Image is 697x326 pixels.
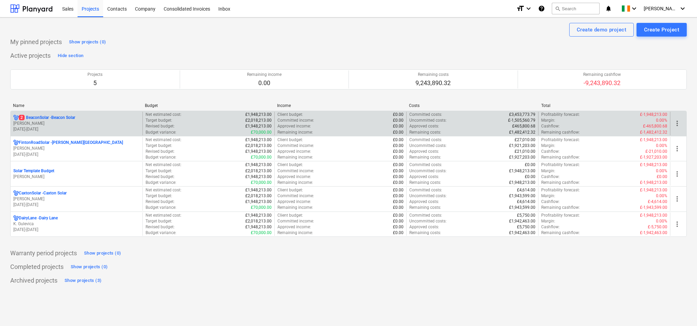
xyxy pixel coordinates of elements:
[251,130,272,135] p: £70,000.00
[19,115,75,121] p: BeaconSolar - Beacon Solar
[541,154,580,160] p: Remaining cashflow :
[19,215,58,221] p: DairyLane - Dairy Lane
[517,224,535,230] p: £5,750.00
[409,218,447,224] p: Uncommitted costs :
[409,143,447,149] p: Uncommitted costs :
[583,72,621,78] p: Remaining cashflow
[277,224,311,230] p: Approved income :
[245,187,272,193] p: £1,948,213.00
[509,168,535,174] p: £1,948,213.00
[247,72,282,78] p: Remaining income
[415,72,451,78] p: Remaining costs
[13,121,140,126] p: [PERSON_NAME]
[245,224,272,230] p: £1,948,213.00
[10,263,64,271] p: Completed projects
[409,199,439,205] p: Approved costs :
[393,154,404,160] p: £0.00
[245,174,272,180] p: £1,948,213.00
[277,180,313,186] p: Remaining income :
[583,79,621,87] p: -9,243,890.32
[87,79,102,87] p: 5
[67,37,108,47] button: Show projects (0)
[13,221,140,227] p: K. Gulevica
[541,199,560,205] p: Cashflow :
[10,276,57,285] p: Archived projects
[605,4,612,13] i: notifications
[245,123,272,129] p: £1,948,213.00
[245,143,272,149] p: £2,018,213.00
[393,137,404,143] p: £0.00
[146,123,175,129] p: Revised budget :
[509,230,535,236] p: £1,942,463.00
[245,112,272,118] p: £1,948,213.00
[393,123,404,129] p: £0.00
[643,123,667,129] p: £-465,800.68
[13,126,140,132] p: [DATE] - [DATE]
[409,137,442,143] p: Committed costs :
[13,140,19,146] div: Project has multi currencies enabled
[541,213,580,218] p: Profitability forecast :
[524,4,533,13] i: keyboard_arrow_down
[393,168,404,174] p: £0.00
[541,130,580,135] p: Remaining cashflow :
[409,168,447,174] p: Uncommitted costs :
[13,196,140,202] p: [PERSON_NAME]
[13,152,140,158] p: [DATE] - [DATE]
[657,174,667,180] p: £0.00
[13,215,140,233] div: DairyLane -Dairy LaneK. Gulevica[DATE]-[DATE]
[10,52,51,60] p: Active projects
[245,162,272,168] p: £1,948,213.00
[277,168,314,174] p: Committed income :
[13,202,140,208] p: [DATE] - [DATE]
[58,52,83,60] div: Hide section
[146,168,172,174] p: Target budget :
[541,118,555,123] p: Margin :
[541,123,560,129] p: Cashflow :
[637,23,687,37] button: Create Project
[509,143,535,149] p: £1,921,203.00
[277,130,313,135] p: Remaining income :
[277,174,311,180] p: Approved income :
[640,162,667,168] p: £-1,948,213.00
[245,193,272,199] p: £2,018,213.00
[13,190,140,208] div: CaxtonSolar -Caxton Solar[PERSON_NAME][DATE]-[DATE]
[245,168,272,174] p: £2,018,213.00
[517,213,535,218] p: £5,750.00
[515,149,535,154] p: £21,010.00
[277,199,311,205] p: Approved income :
[409,224,439,230] p: Approved costs :
[393,162,404,168] p: £0.00
[640,130,667,135] p: £-1,482,412.32
[409,213,442,218] p: Committed costs :
[277,230,313,236] p: Remaining income :
[509,154,535,160] p: £1,927,203.00
[277,123,311,129] p: Approved income :
[277,205,313,210] p: Remaining income :
[146,130,176,135] p: Budget variance :
[541,149,560,154] p: Cashflow :
[645,149,667,154] p: £-21,010.00
[648,224,667,230] p: £-5,750.00
[393,149,404,154] p: £0.00
[277,149,311,154] p: Approved income :
[393,174,404,180] p: £0.00
[509,218,535,224] p: £1,942,463.00
[640,112,667,118] p: £-1,948,213.00
[393,112,404,118] p: £0.00
[409,149,439,154] p: Approved costs :
[569,23,634,37] button: Create demo project
[541,174,560,180] p: Cashflow :
[517,187,535,193] p: £4,614.00
[517,199,535,205] p: £4,614.00
[146,218,172,224] p: Target budget :
[673,119,681,127] span: more_vert
[509,130,535,135] p: £1,482,412.32
[146,205,176,210] p: Budget variance :
[13,115,19,121] div: Project has multi currencies enabled
[277,118,314,123] p: Committed income :
[393,187,404,193] p: £0.00
[577,25,626,34] div: Create demo project
[277,154,313,160] p: Remaining income :
[247,79,282,87] p: 0.00
[640,137,667,143] p: £-1,948,213.00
